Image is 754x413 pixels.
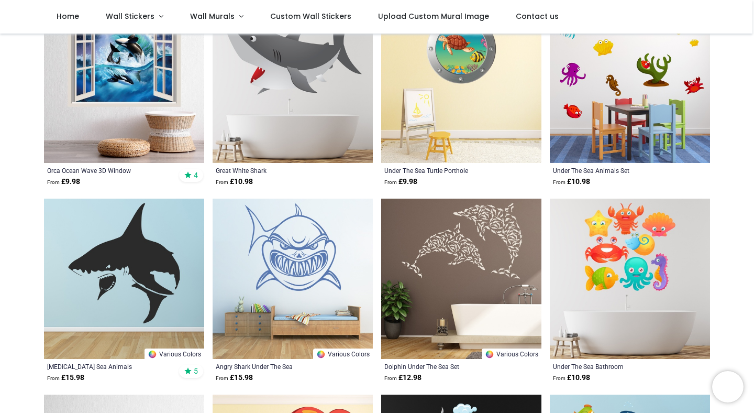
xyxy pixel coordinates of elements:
[384,373,422,383] strong: £ 12.98
[381,3,541,163] img: Under The Sea Turtle Porthole Wall Sticker
[216,179,228,185] span: From
[553,362,676,371] a: Under The Sea Bathroom
[553,373,590,383] strong: £ 10.98
[194,170,198,180] span: 4
[384,177,417,187] strong: £ 9.98
[384,166,507,175] a: Under The Sea Turtle Porthole
[44,3,204,163] img: Orca Ocean Wave 3D Window Wall Sticker
[378,11,489,21] span: Upload Custom Mural Image
[553,166,676,175] a: Under The Sea Animals Set
[216,177,253,187] strong: £ 10.98
[57,11,79,21] span: Home
[213,3,373,163] img: Great White Shark Wall Sticker
[216,373,253,383] strong: £ 15.98
[44,199,204,359] img: Shark Attack Sea Animals Wall Sticker
[47,177,80,187] strong: £ 9.98
[270,11,351,21] span: Custom Wall Stickers
[194,366,198,376] span: 5
[216,362,339,371] a: Angry Shark Under The Sea
[313,349,373,359] a: Various Colors
[384,362,507,371] a: Dolphin Under The Sea Set
[553,177,590,187] strong: £ 10.98
[216,166,339,175] a: Great White Shark
[516,11,559,21] span: Contact us
[384,179,397,185] span: From
[712,371,744,403] iframe: Brevo live chat
[482,349,541,359] a: Various Colors
[381,199,541,359] img: Dolphin Under The Sea Wall Sticker Set
[47,362,170,371] a: [MEDICAL_DATA] Sea Animals
[145,349,204,359] a: Various Colors
[553,179,565,185] span: From
[213,199,373,359] img: Angry Shark Under The Sea Wall Sticker
[384,375,397,381] span: From
[485,350,494,359] img: Color Wheel
[190,11,235,21] span: Wall Murals
[47,179,60,185] span: From
[550,3,710,163] img: Under The Sea Animals Wall Sticker Set
[47,166,170,175] a: Orca Ocean Wave 3D Window
[148,350,157,359] img: Color Wheel
[106,11,154,21] span: Wall Stickers
[47,375,60,381] span: From
[553,375,565,381] span: From
[216,375,228,381] span: From
[47,373,84,383] strong: £ 15.98
[550,199,710,359] img: Under The Sea Bathroom Wall Sticker
[316,350,326,359] img: Color Wheel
